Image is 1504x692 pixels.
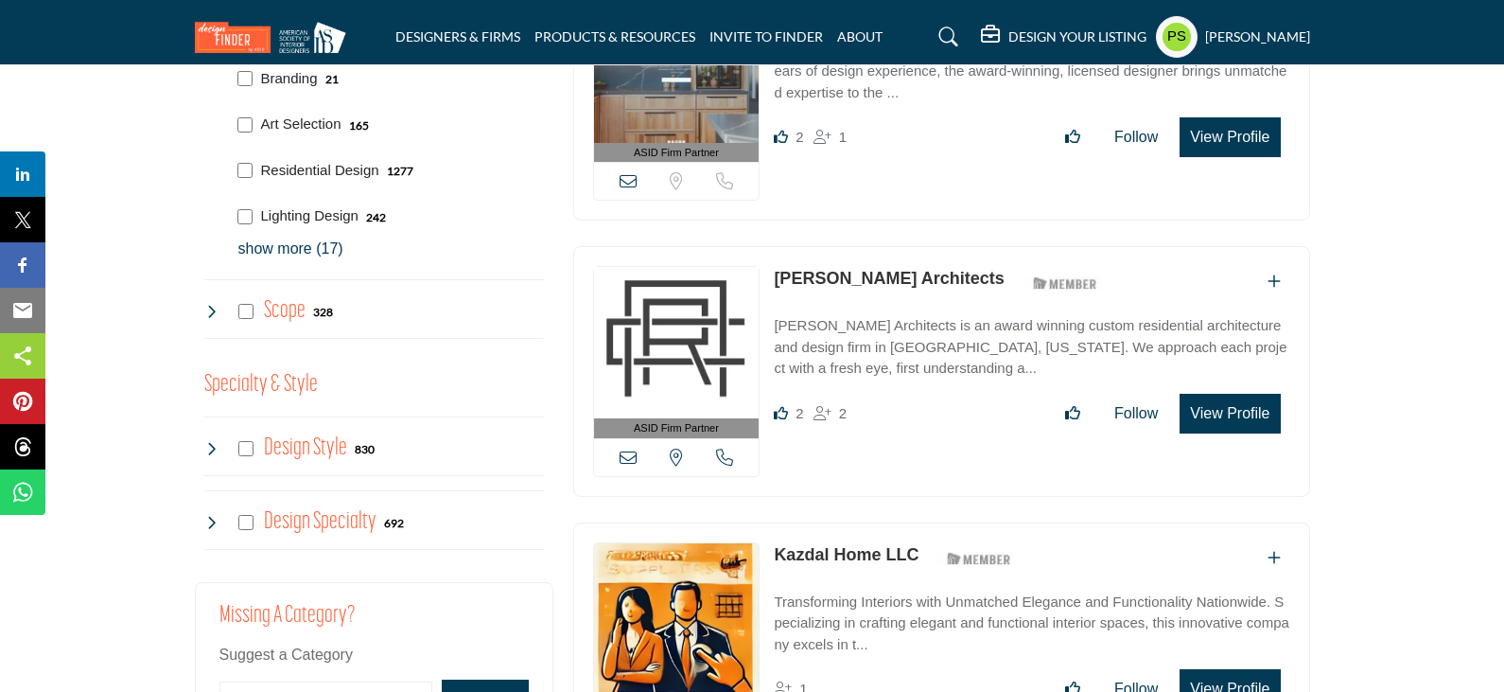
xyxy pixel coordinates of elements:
[796,129,803,145] span: 2
[1268,550,1281,566] a: Add To List
[1102,395,1170,433] button: Follow
[355,443,375,456] b: 830
[261,114,341,135] p: Art Selection: Curate optimal wall décor
[238,515,254,530] input: Select Design Specialty checkbox
[237,71,253,86] input: Select Branding checkbox
[238,238,544,260] p: show more (17)
[813,402,847,425] div: Followers
[204,367,318,403] button: Specialty & Style
[261,205,359,227] p: Lighting Design: Ambient, task, and accent lighting
[195,22,356,53] img: Site Logo
[796,405,803,421] span: 2
[264,506,376,539] h4: Design Specialty: Sustainable, accessible, health-promoting, neurodiverse-friendly, age-in-place,...
[238,441,254,456] input: Select Design Style checkbox
[774,266,1004,292] p: Clark Richardson Architects
[1053,118,1093,156] button: Like listing
[238,304,254,319] input: Select Scope checkbox
[395,28,520,44] a: DESIGNERS & FIRMS
[774,28,1289,104] a: Award-Winning Expertise in Thoughtful and Livable Interior Design With over 16 years of design ex...
[261,68,318,90] p: Branding: Branding
[839,129,847,145] span: 1
[774,542,918,568] p: Kazdal Home LLC
[981,26,1146,48] div: DESIGN YOUR LISTING
[355,440,375,457] div: 830 Results For Design Style
[237,117,253,133] input: Select Art Selection checkbox
[774,545,918,564] a: Kazdal Home LLC
[387,162,413,179] div: 1277 Results For Residential Design
[384,514,404,531] div: 692 Results For Design Specialty
[264,294,306,328] h4: Scope: New build or renovation
[634,420,719,436] span: ASID Firm Partner
[1023,271,1108,294] img: ASID Members Badge Icon
[313,303,333,320] div: 328 Results For Scope
[1205,27,1310,46] h5: [PERSON_NAME]
[387,165,413,178] b: 1277
[1053,395,1093,433] button: Like listing
[774,592,1289,656] p: Transforming Interiors with Unmatched Elegance and Functionality Nationwide. Specializing in craf...
[709,28,823,44] a: INVITE TO FINDER
[219,602,529,644] h2: Missing a Category?
[1102,118,1170,156] button: Follow
[774,304,1289,380] a: [PERSON_NAME] Architects is an award winning custom residential architecture and design firm in [...
[1008,28,1146,45] h5: DESIGN YOUR LISTING
[325,73,339,86] b: 21
[1156,16,1198,58] button: Show hide supplier dropdown
[774,130,788,144] i: Likes
[349,119,369,133] b: 165
[237,209,253,224] input: Select Lighting Design checkbox
[325,70,339,87] div: 21 Results For Branding
[261,160,379,182] p: Residential Design: Residential Design
[920,22,971,52] a: Search
[594,267,760,418] img: Clark Richardson Architects
[774,406,788,420] i: Likes
[1268,274,1281,290] a: Add To List
[237,163,253,178] input: Select Residential Design checkbox
[594,267,760,438] a: ASID Firm Partner
[839,405,847,421] span: 2
[837,28,883,44] a: ABOUT
[774,580,1289,656] a: Transforming Interiors with Unmatched Elegance and Functionality Nationwide. Specializing in craf...
[349,116,369,133] div: 165 Results For Art Selection
[366,208,386,225] div: 242 Results For Lighting Design
[313,306,333,319] b: 328
[774,315,1289,380] p: [PERSON_NAME] Architects is an award winning custom residential architecture and design firm in [...
[264,432,347,465] h4: Design Style: Styles that range from contemporary to Victorian to meet any aesthetic vision.
[384,517,404,530] b: 692
[936,547,1022,571] img: ASID Members Badge Icon
[366,211,386,224] b: 242
[1180,394,1280,434] button: View Profile
[813,126,847,149] div: Followers
[534,28,695,44] a: PRODUCTS & RESOURCES
[1180,117,1280,157] button: View Profile
[219,647,353,663] span: Suggest a Category
[634,145,719,161] span: ASID Firm Partner
[774,269,1004,288] a: [PERSON_NAME] Architects
[774,40,1289,104] p: Award-Winning Expertise in Thoughtful and Livable Interior Design With over 16 years of design ex...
